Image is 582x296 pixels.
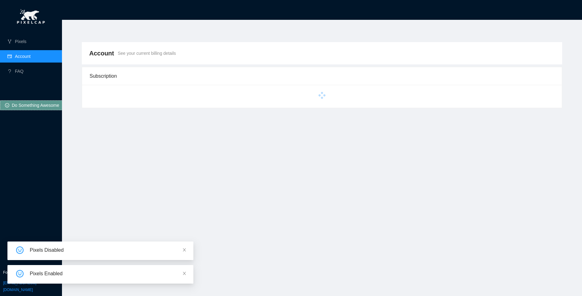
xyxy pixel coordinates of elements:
a: Pixels [15,39,26,44]
span: smile [5,103,9,108]
div: Pixels Disabled [30,246,186,254]
span: Account [89,48,114,58]
span: See your current billing details [118,50,176,57]
span: close [182,248,187,252]
a: FAQ [15,69,24,74]
div: Pixels Enabled [30,270,186,277]
a: Account [15,54,31,59]
span: close [182,271,187,276]
a: [EMAIL_ADDRESS][DOMAIN_NAME] [3,281,36,292]
span: smile [16,270,24,277]
span: Do Something Awesome [12,102,59,109]
span: smile [16,246,24,254]
img: pixel-cap.png [13,6,49,28]
p: For support please email: [3,270,59,276]
div: Subscription [90,67,554,85]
